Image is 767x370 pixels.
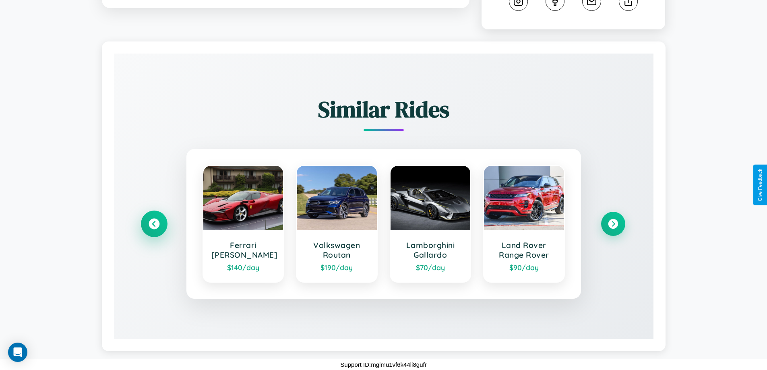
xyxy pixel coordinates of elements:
div: $ 190 /day [305,263,369,272]
a: Lamborghini Gallardo$70/day [390,165,471,283]
h2: Similar Rides [142,94,625,125]
h3: Lamborghini Gallardo [399,240,463,260]
div: $ 140 /day [211,263,275,272]
h3: Volkswagen Routan [305,240,369,260]
a: Ferrari [PERSON_NAME]$140/day [203,165,284,283]
a: Land Rover Range Rover$90/day [483,165,565,283]
div: Open Intercom Messenger [8,343,27,362]
div: Give Feedback [757,169,763,201]
p: Support ID: mglmu1vf6k44li8gufr [340,359,426,370]
div: $ 70 /day [399,263,463,272]
div: $ 90 /day [492,263,556,272]
h3: Ferrari [PERSON_NAME] [211,240,275,260]
h3: Land Rover Range Rover [492,240,556,260]
a: Volkswagen Routan$190/day [296,165,378,283]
